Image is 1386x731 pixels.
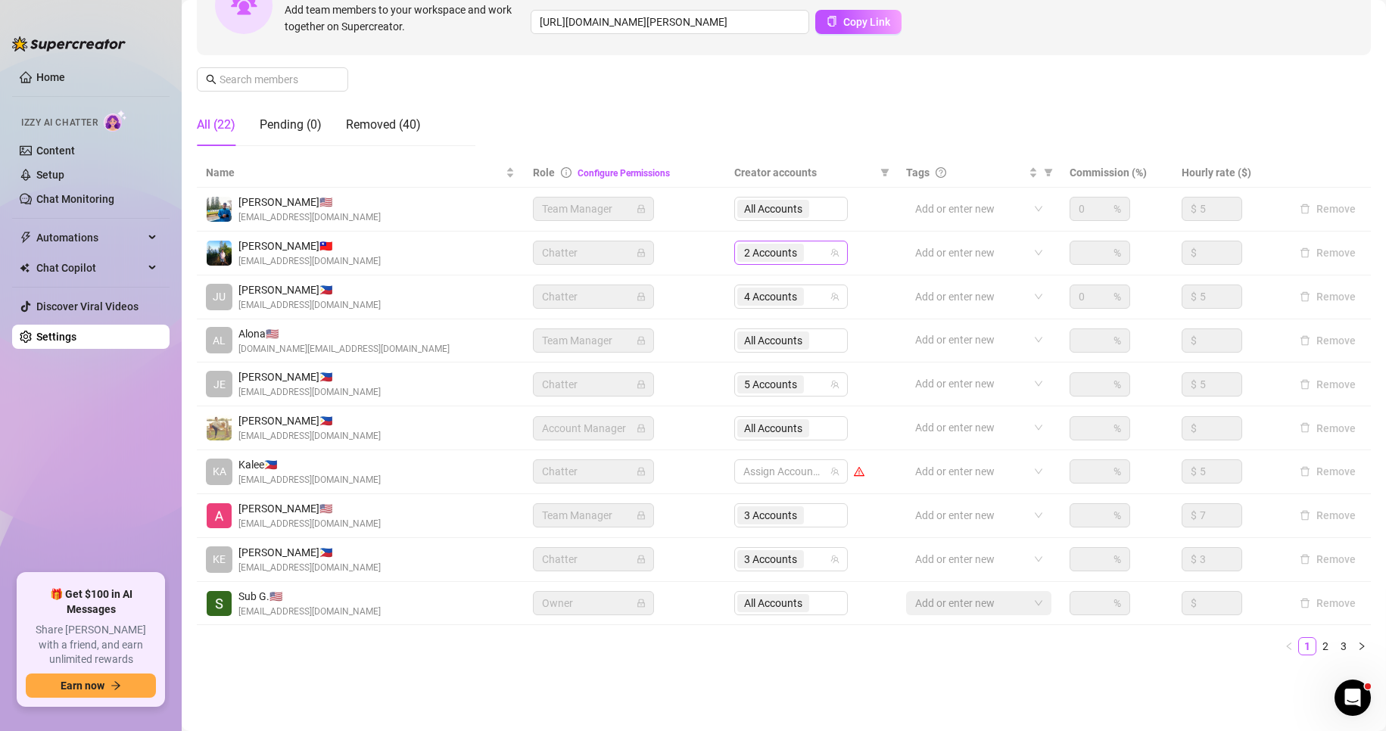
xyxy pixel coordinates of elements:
[737,375,804,393] span: 5 Accounts
[36,331,76,343] a: Settings
[206,164,503,181] span: Name
[36,71,65,83] a: Home
[213,376,226,393] span: JE
[542,373,645,396] span: Chatter
[1294,419,1362,437] button: Remove
[1280,637,1298,655] button: left
[1357,642,1366,651] span: right
[1285,642,1294,651] span: left
[830,248,839,257] span: team
[1173,158,1285,188] th: Hourly rate ($)
[854,466,864,477] span: warning
[830,292,839,301] span: team
[207,241,232,266] img: Jero Justalero
[936,167,946,178] span: question-circle
[744,244,797,261] span: 2 Accounts
[238,342,450,356] span: [DOMAIN_NAME][EMAIL_ADDRESS][DOMAIN_NAME]
[1353,637,1371,655] button: right
[36,256,144,280] span: Chat Copilot
[1294,375,1362,393] button: Remove
[578,168,670,179] a: Configure Permissions
[542,460,645,483] span: Chatter
[206,74,216,85] span: search
[36,300,139,313] a: Discover Viral Videos
[1294,550,1362,568] button: Remove
[213,551,226,568] span: KE
[20,263,30,273] img: Chat Copilot
[737,550,804,568] span: 3 Accounts
[561,167,572,178] span: info-circle
[737,244,804,262] span: 2 Accounts
[637,336,646,345] span: lock
[542,198,645,220] span: Team Manager
[220,71,327,88] input: Search members
[238,517,381,531] span: [EMAIL_ADDRESS][DOMAIN_NAME]
[1294,331,1362,350] button: Remove
[285,2,525,35] span: Add team members to your workspace and work together on Supercreator.
[542,548,645,571] span: Chatter
[542,504,645,527] span: Team Manager
[1061,158,1173,188] th: Commission (%)
[238,473,381,487] span: [EMAIL_ADDRESS][DOMAIN_NAME]
[1041,161,1056,184] span: filter
[1294,506,1362,524] button: Remove
[207,415,232,440] img: Aaron Paul Carnaje
[36,193,114,205] a: Chat Monitoring
[815,10,902,34] button: Copy Link
[197,158,524,188] th: Name
[26,623,156,667] span: Share [PERSON_NAME] with a friend, and earn unlimited rewards
[637,424,646,433] span: lock
[111,680,121,691] span: arrow-right
[542,417,645,440] span: Account Manager
[542,329,645,352] span: Team Manager
[238,605,381,619] span: [EMAIL_ADDRESS][DOMAIN_NAME]
[1294,288,1362,306] button: Remove
[637,467,646,476] span: lock
[260,116,322,134] div: Pending (0)
[1294,594,1362,612] button: Remove
[207,197,232,222] img: Emad Ataei
[238,238,381,254] span: [PERSON_NAME] 🇹🇼
[238,429,381,443] span: [EMAIL_ADDRESS][DOMAIN_NAME]
[1353,637,1371,655] li: Next Page
[637,380,646,389] span: lock
[21,116,98,130] span: Izzy AI Chatter
[830,467,839,476] span: team
[238,369,381,385] span: [PERSON_NAME] 🇵🇭
[1335,680,1371,716] iframe: Intercom live chat
[542,241,645,264] span: Chatter
[238,254,381,269] span: [EMAIL_ADDRESS][DOMAIN_NAME]
[1044,168,1053,177] span: filter
[1335,637,1353,655] li: 3
[734,164,875,181] span: Creator accounts
[1316,637,1335,655] li: 2
[533,166,555,179] span: Role
[238,194,381,210] span: [PERSON_NAME] 🇺🇸
[197,116,235,134] div: All (22)
[61,680,104,692] span: Earn now
[20,232,32,244] span: thunderbolt
[238,544,381,561] span: [PERSON_NAME] 🇵🇭
[843,16,890,28] span: Copy Link
[238,588,381,605] span: Sub G. 🇺🇸
[36,226,144,250] span: Automations
[1335,638,1352,655] a: 3
[207,503,232,528] img: Alexicon Ortiaga
[207,591,232,616] img: Sub Genius
[1298,637,1316,655] li: 1
[238,456,381,473] span: Kalee 🇵🇭
[542,592,645,614] span: Owner
[238,298,381,313] span: [EMAIL_ADDRESS][DOMAIN_NAME]
[1280,637,1298,655] li: Previous Page
[238,325,450,342] span: Alona 🇺🇸
[1299,638,1316,655] a: 1
[26,587,156,617] span: 🎁 Get $100 in AI Messages
[213,288,226,305] span: JU
[238,561,381,575] span: [EMAIL_ADDRESS][DOMAIN_NAME]
[213,463,226,480] span: KA
[744,288,797,305] span: 4 Accounts
[238,282,381,298] span: [PERSON_NAME] 🇵🇭
[637,555,646,564] span: lock
[637,248,646,257] span: lock
[637,599,646,608] span: lock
